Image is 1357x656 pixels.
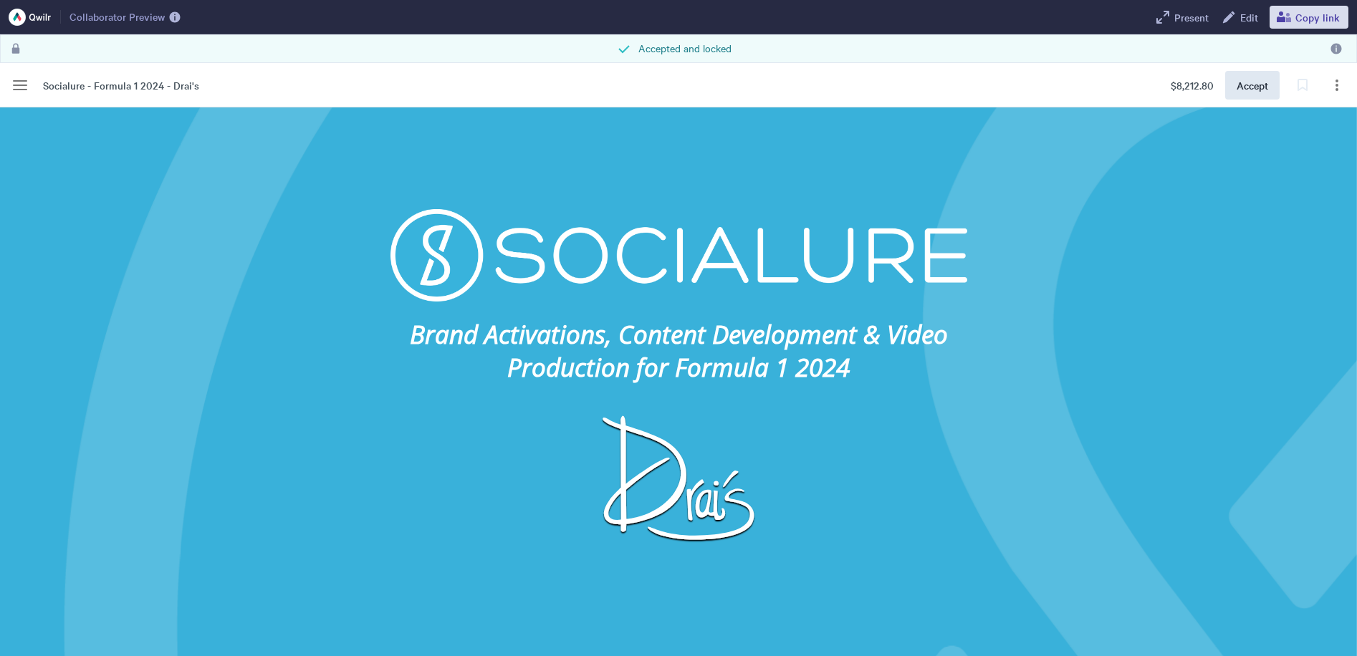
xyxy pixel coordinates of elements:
[1270,6,1348,29] button: Copy link
[3,6,57,29] button: Qwilr logo
[638,40,732,57] span: Accepted and locked
[594,393,763,562] img: hdeFyVYkZEG9jMeFWq52lXeHu02TIxu-Y1Kq7Q.svg
[1214,6,1264,29] a: Edit
[9,9,52,26] img: Qwilr logo
[1237,11,1258,23] span: Edit
[1295,11,1340,23] span: Copy link
[43,77,199,93] span: Socialure - Formula 1 2024 - Drai's
[1171,11,1209,23] span: Present
[1171,77,1214,93] span: $8,212.80
[166,9,183,26] button: More info
[6,71,34,100] button: Menu
[1323,71,1351,100] button: Page options
[69,11,165,24] span: Collaborator Preview
[390,209,967,302] img: ozqhR0JDEw7VX9owerG_lp_gGVSdLUrAQSWNBA.png
[1149,6,1214,29] button: Present
[410,317,954,384] span: Brand Activations, Content Development & Video Production for Formula 1 2024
